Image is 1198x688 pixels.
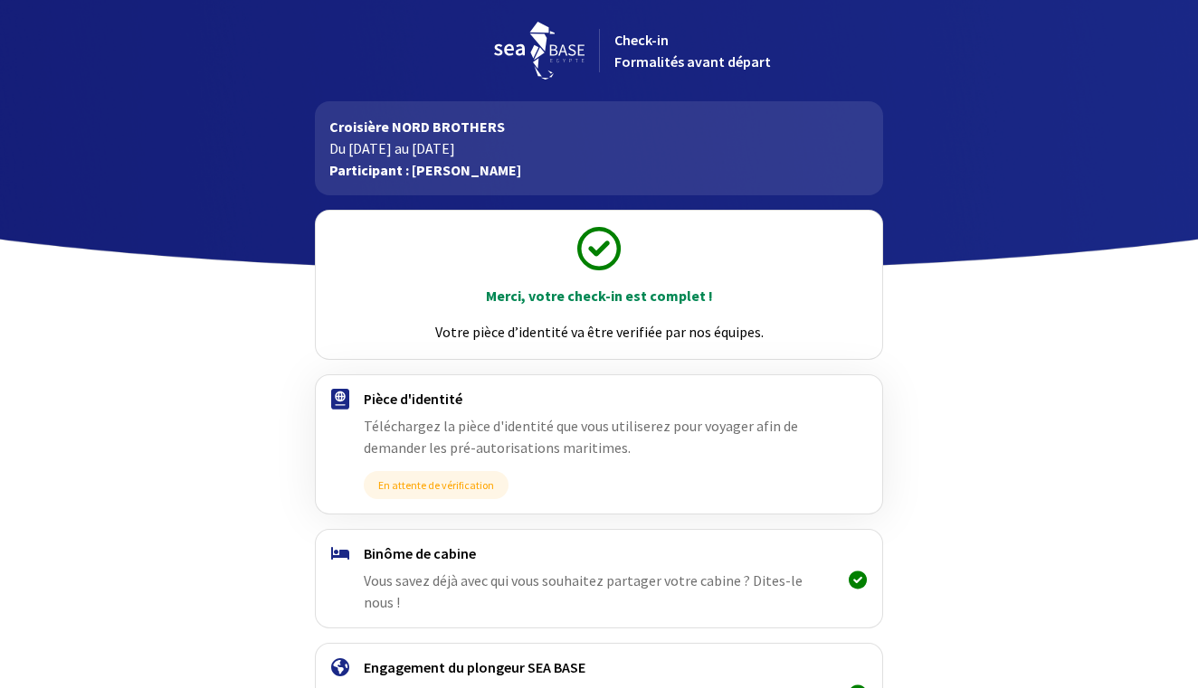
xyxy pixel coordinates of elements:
img: binome.svg [331,547,349,560]
p: Du [DATE] au [DATE] [329,137,868,159]
span: Vous savez déjà avec qui vous souhaitez partager votre cabine ? Dites-le nous ! [364,571,803,611]
span: Check-in Formalités avant départ [614,31,771,71]
span: Téléchargez la pièce d'identité que vous utiliserez pour voyager afin de demander les pré-autoris... [364,417,798,457]
h4: Pièce d'identité [364,390,833,408]
span: En attente de vérification [364,471,509,499]
img: engagement.svg [331,658,349,676]
p: Votre pièce d’identité va être verifiée par nos équipes. [332,321,865,343]
h4: Engagement du plongeur SEA BASE [364,658,833,676]
img: logo_seabase.svg [494,22,585,80]
p: Participant : [PERSON_NAME] [329,159,868,181]
h4: Binôme de cabine [364,544,833,562]
p: Merci, votre check-in est complet ! [332,285,865,306]
img: passport.svg [331,389,349,410]
p: Croisière NORD BROTHERS [329,116,868,137]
